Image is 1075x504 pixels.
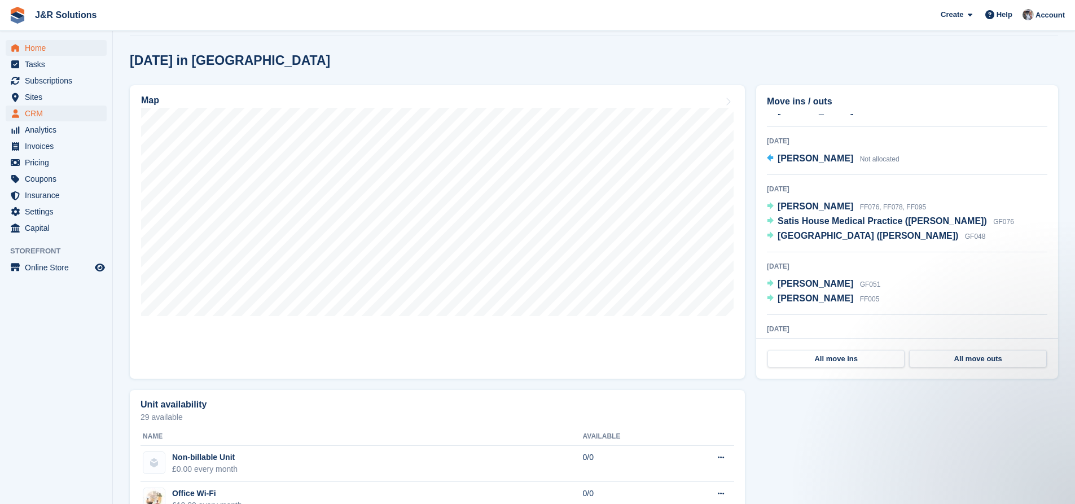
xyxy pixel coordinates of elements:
a: menu [6,204,107,220]
span: [PERSON_NAME] [778,154,853,163]
h2: Map [141,95,159,106]
span: Online Store [25,260,93,275]
a: menu [6,155,107,170]
span: Help [997,9,1012,20]
h2: Unit availability [141,400,207,410]
span: Account [1035,10,1065,21]
th: Name [141,428,583,446]
h2: Move ins / outs [767,95,1047,108]
a: [GEOGRAPHIC_DATA] ([PERSON_NAME]) GF048 [767,229,985,244]
span: GF076 [993,218,1014,226]
a: menu [6,138,107,154]
span: GF048 [965,233,986,240]
span: Insurance [25,187,93,203]
a: menu [6,106,107,121]
span: Not allocated [860,155,900,163]
img: blank-unit-type-icon-ffbac7b88ba66c5e286b0e438baccc4b9c83835d4c34f86887a83fc20ec27e7b.svg [143,452,165,474]
a: menu [6,260,107,275]
img: stora-icon-8386f47178a22dfd0bd8f6a31ec36ba5ce8667c1dd55bd0f319d3a0aa187defe.svg [9,7,26,24]
span: Analytics [25,122,93,138]
span: Subscriptions [25,73,93,89]
a: J&R Solutions [30,6,101,24]
a: Map [130,85,745,379]
a: menu [6,40,107,56]
span: Storefront [10,246,112,257]
span: Capital [25,220,93,236]
a: menu [6,187,107,203]
h2: [DATE] in [GEOGRAPHIC_DATA] [130,53,330,68]
span: CRM [25,106,93,121]
a: menu [6,122,107,138]
a: Preview store [93,261,107,274]
a: All move outs [909,350,1046,368]
a: All move ins [767,350,905,368]
span: [PERSON_NAME] [778,201,853,211]
a: [PERSON_NAME] Not allocated [767,152,900,166]
a: menu [6,56,107,72]
span: [PERSON_NAME] [778,279,853,288]
a: menu [6,73,107,89]
a: Satis House Medical Practice ([PERSON_NAME]) GF076 [767,214,1014,229]
span: [PERSON_NAME] [778,293,853,303]
span: [GEOGRAPHIC_DATA] ([PERSON_NAME]) [778,231,958,240]
a: [PERSON_NAME] FF076, FF078, FF095 [767,200,926,214]
a: [PERSON_NAME] GF051 [767,277,880,292]
span: Satis House Medical Practice ([PERSON_NAME]) [778,216,987,226]
div: [DATE] [767,324,1047,334]
span: Tasks [25,56,93,72]
span: FF076, FF078, FF095 [860,203,926,211]
span: GF051 [860,281,881,288]
span: Pricing [25,155,93,170]
span: FF005 [860,295,880,303]
div: [DATE] [767,184,1047,194]
span: Settings [25,204,93,220]
a: [PERSON_NAME] FF005 [767,292,879,306]
span: Create [941,9,963,20]
div: [DATE] [767,136,1047,146]
p: 29 available [141,413,734,421]
td: 0/0 [583,446,676,482]
a: menu [6,89,107,105]
span: Home [25,40,93,56]
span: Coupons [25,171,93,187]
div: Non-billable Unit [172,452,238,463]
img: Steve Revell [1023,9,1034,20]
a: menu [6,220,107,236]
a: menu [6,171,107,187]
div: Office Wi-Fi [172,488,242,499]
div: [DATE] [767,261,1047,271]
span: Invoices [25,138,93,154]
span: Sites [25,89,93,105]
th: Available [583,428,676,446]
div: £0.00 every month [172,463,238,475]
